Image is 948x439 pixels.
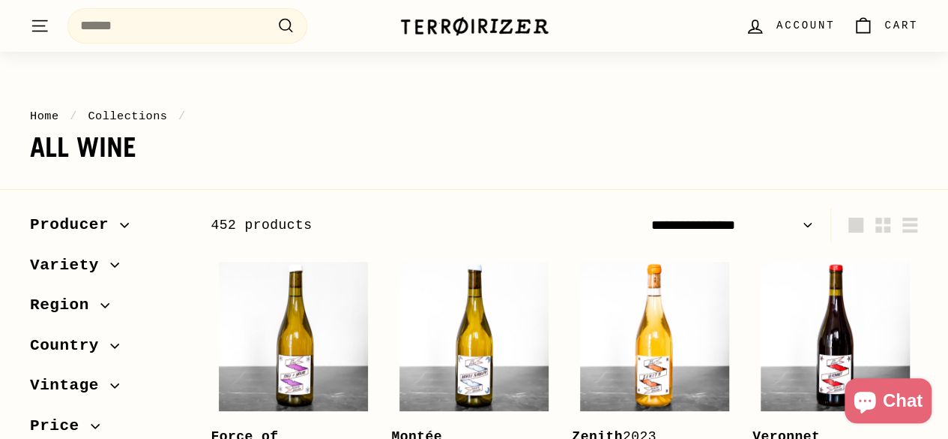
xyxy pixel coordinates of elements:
nav: breadcrumbs [30,107,918,125]
span: / [66,110,81,123]
h1: All wine [30,133,918,163]
button: Country [30,329,187,370]
span: Cart [884,17,918,34]
button: Vintage [30,369,187,410]
button: Region [30,289,187,329]
span: / [175,110,190,123]
a: Collections [88,110,167,123]
button: Variety [30,249,187,290]
span: Account [776,17,835,34]
a: Home [30,110,59,123]
span: Variety [30,253,110,278]
a: Cart [844,4,927,48]
div: 452 products [211,215,564,236]
span: Price [30,413,91,439]
span: Producer [30,212,120,238]
span: Vintage [30,373,110,398]
button: Producer [30,209,187,249]
span: Region [30,293,100,318]
a: Account [736,4,844,48]
span: Country [30,333,110,359]
inbox-online-store-chat: Shopify online store chat [840,378,936,427]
